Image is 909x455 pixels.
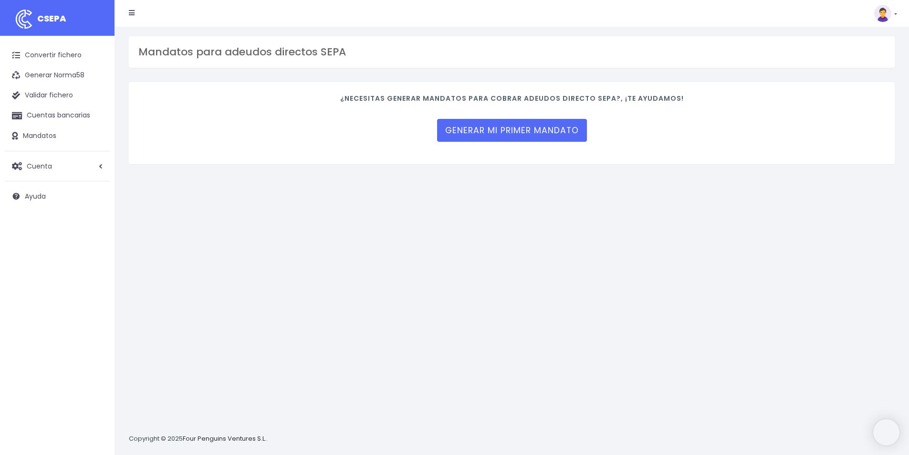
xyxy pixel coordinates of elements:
[437,119,587,142] a: Generar mi primer mandato
[141,95,882,142] div: ¿Necesitas generar mandatos para cobrar adeudos directo SEPA?, ¡Te ayudamos!
[5,156,110,176] a: Cuenta
[25,191,46,201] span: Ayuda
[12,7,36,31] img: logo
[37,12,66,24] span: CSEPA
[183,434,266,443] a: Four Penguins Ventures S.L.
[5,186,110,206] a: Ayuda
[129,434,268,444] p: Copyright © 2025 .
[5,65,110,85] a: Generar Norma58
[5,85,110,106] a: Validar fichero
[138,46,885,58] h3: Mandatos para adeudos directos SEPA
[874,5,891,22] img: profile
[5,126,110,146] a: Mandatos
[5,45,110,65] a: Convertir fichero
[27,161,52,170] span: Cuenta
[5,106,110,126] a: Cuentas bancarias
